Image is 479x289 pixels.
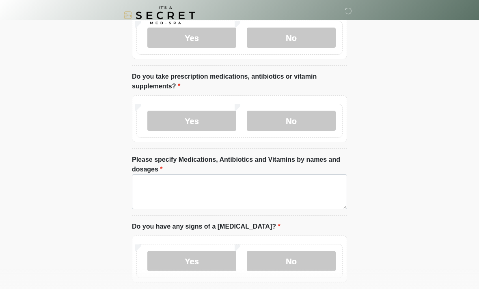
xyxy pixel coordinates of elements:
[147,111,236,131] label: Yes
[247,111,336,131] label: No
[124,6,195,24] img: It's A Secret Med Spa Logo
[247,251,336,271] label: No
[132,155,347,174] label: Please specify Medications, Antibiotics and Vitamins by names and dosages
[132,222,280,231] label: Do you have any signs of a [MEDICAL_DATA]?
[132,72,347,91] label: Do you take prescription medications, antibiotics or vitamin supplements?
[147,28,236,48] label: Yes
[247,28,336,48] label: No
[147,251,236,271] label: Yes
